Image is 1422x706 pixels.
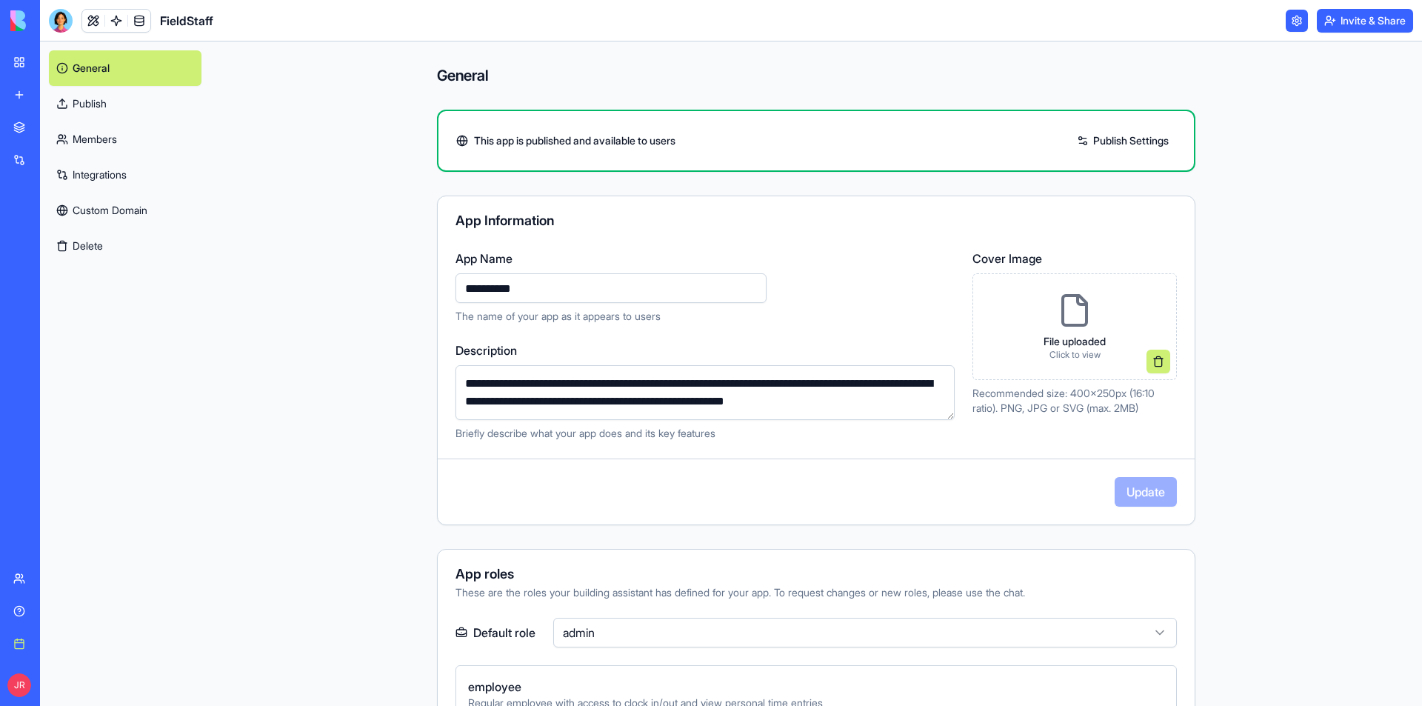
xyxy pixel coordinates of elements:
[455,567,1177,581] div: App roles
[455,250,955,267] label: App Name
[49,193,201,228] a: Custom Domain
[972,386,1177,416] p: Recommended size: 400x250px (16:10 ratio). PNG, JPG or SVG (max. 2MB)
[455,342,955,359] label: Description
[455,618,535,647] label: Default role
[972,250,1177,267] label: Cover Image
[160,12,213,30] h1: FieldStaff
[49,157,201,193] a: Integrations
[455,214,1177,227] div: App Information
[49,228,201,264] button: Delete
[1317,9,1413,33] button: Invite & Share
[49,50,201,86] a: General
[474,133,675,148] span: This app is published and available to users
[468,678,1164,696] span: employee
[1044,334,1106,349] p: File uploaded
[1069,129,1176,153] a: Publish Settings
[972,273,1177,380] div: File uploadedClick to view
[437,65,1195,86] h4: General
[49,121,201,157] a: Members
[1044,349,1106,361] p: Click to view
[455,309,955,324] p: The name of your app as it appears to users
[455,585,1177,600] div: These are the roles your building assistant has defined for your app. To request changes or new r...
[10,10,102,31] img: logo
[49,86,201,121] a: Publish
[455,426,955,441] p: Briefly describe what your app does and its key features
[7,673,31,697] span: JR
